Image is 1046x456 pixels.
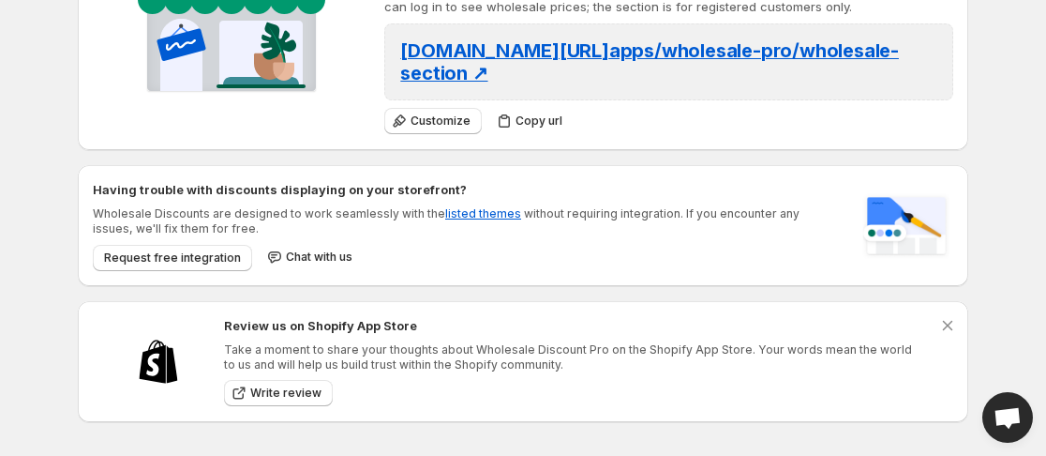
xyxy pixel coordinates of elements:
span: [DOMAIN_NAME][URL] apps/wholesale-pro/wholesale-section ↗ [400,39,899,84]
a: [DOMAIN_NAME][URL]apps/wholesale-pro/wholesale-section ↗ [400,45,899,83]
h2: Review us on Shopify App Store [224,316,912,335]
button: Customize [384,108,482,134]
span: Request free integration [104,251,241,266]
h2: Having trouble with discounts displaying on your storefront? [93,180,841,199]
button: Chat with us [260,244,364,270]
button: Copy url [489,108,574,134]
span: Write review [250,386,321,401]
button: Request free integration [93,245,252,271]
button: Dismiss notification [934,312,961,339]
span: Copy url [516,114,562,129]
a: Write review [224,380,333,406]
span: Customize [411,114,471,129]
a: listed themes [445,206,521,220]
p: Take a moment to share your thoughts about Wholesale Discount Pro on the Shopify App Store. Your ... [224,342,912,372]
div: Open chat [982,392,1033,443]
span: Chat with us [286,250,352,265]
p: Wholesale Discounts are designed to work seamlessly with the without requiring integration. If yo... [93,206,841,236]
